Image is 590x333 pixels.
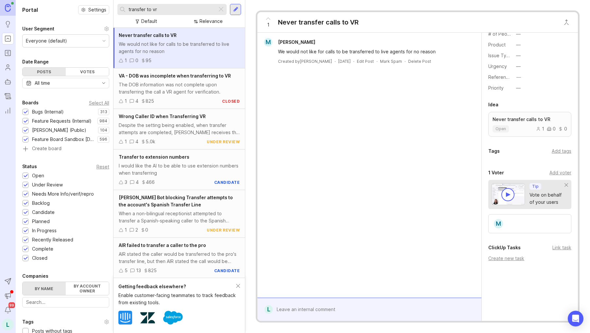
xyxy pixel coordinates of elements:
span: VA - DOB was incomplete when transferring to VR [119,73,231,79]
div: Under Review [32,181,63,188]
div: Closed [32,254,47,262]
img: Zendesk logo [140,310,155,325]
a: Transfer to extension numbersI would like the AI to be able to use extension numbers when transfe... [113,149,245,190]
a: [DATE] [338,59,351,64]
a: Changelog [2,90,14,102]
div: Created by [PERSON_NAME] [278,59,332,64]
div: — [516,41,521,48]
div: AIR stated the caller would be transferred to the pro's transfer line, but then AIR stated the ca... [119,251,240,265]
div: Date Range [22,58,49,66]
img: Canny Home [5,4,11,11]
div: — [516,30,521,38]
div: We would not like for calls to be transferred to live agents for no reason [119,41,240,55]
a: Roadmaps [2,47,14,59]
div: Add tags [552,148,571,155]
button: Mark Spam [380,59,402,64]
div: Idea [488,101,498,109]
div: 1 [125,97,127,105]
div: 95 [146,57,151,64]
div: 1 Voter [488,169,504,177]
button: Settings [78,5,109,14]
label: # of People Affected [488,31,535,37]
a: [PERSON_NAME] Bot blocking Transfer attempts to the account's Spanish Transfer LineWhen a non-bil... [113,190,245,238]
span: [PERSON_NAME] Bot blocking Transfer attempts to the account's Spanish Transfer Line [119,195,233,207]
div: Tags [488,147,500,155]
span: Never transfer calls to VR [119,32,177,38]
p: 104 [100,128,107,133]
label: By name [23,282,66,295]
div: 3 [125,179,127,186]
div: Despite the setting being enabled, when transfer attempts are completed, [PERSON_NAME] receives t... [119,122,240,136]
div: candidate [214,180,240,185]
p: 984 [99,118,107,124]
div: Reset [96,165,109,168]
div: 466 [146,179,155,186]
div: Select All [89,101,109,105]
div: 4 [135,97,138,105]
div: Posts [23,68,66,76]
div: Link task [552,244,571,251]
a: Create board [22,146,109,152]
div: Needs More Info/verif/repro [32,190,94,198]
div: Delete Post [408,59,431,64]
div: The DOB information was not complete upon transferring the call a VR agent for verification. [119,81,240,96]
div: I would like the AI to be able to use extension numbers when transferring [119,162,240,177]
div: Everyone (default) [26,37,67,44]
div: — [516,63,521,70]
div: User Segment [22,25,54,33]
div: Planned [32,218,50,225]
div: Open Intercom Messenger [568,311,583,326]
div: L [265,305,273,314]
span: Wrong Caller ID when Transferring VR [119,114,206,119]
div: 825 [148,267,157,274]
div: When a non-bilingual receptionist attempted to transfer a Spanish-speaking caller to the Spanish ... [119,210,240,224]
span: Transfer to extension numbers [119,154,189,160]
div: 13 [136,267,141,274]
div: Bugs (Internal) [32,108,64,115]
a: M[PERSON_NAME] [260,38,321,46]
div: Votes [66,68,109,76]
label: Urgency [488,63,507,69]
a: Ideas [2,18,14,30]
a: Wrong Caller ID when Transferring VRDespite the setting being enabled, when transfer attempts are... [113,109,245,149]
a: AIR failed to transfer a caller to the proAIR stated the caller would be transferred to the pro's... [113,238,245,278]
div: [PERSON_NAME] (Public) [32,127,86,134]
p: Tip [532,184,539,189]
div: Add voter [549,169,571,176]
span: 99 [9,302,15,308]
div: 1 [125,57,127,64]
div: Complete [32,245,53,253]
button: Announcements [2,290,14,302]
div: 0 [145,226,148,234]
label: Priority [488,85,504,91]
div: 825 [146,97,154,105]
span: AIR failed to transfer a caller to the pro [119,242,206,248]
div: 4 [136,179,139,186]
button: Send to Autopilot [2,275,14,287]
p: 313 [100,109,107,114]
div: Candidate [32,209,55,216]
a: Portal [2,33,14,44]
a: Users [2,61,14,73]
p: 596 [99,137,107,142]
button: Close button [560,16,573,29]
div: Never transfer calls to VR [278,18,359,27]
span: open [495,126,506,131]
label: By account owner [66,282,109,295]
div: — [516,52,521,59]
div: Create new task [488,255,571,262]
h1: Portal [22,6,38,14]
div: — [516,84,521,92]
div: 0 [135,57,138,64]
div: 1 [536,127,544,131]
img: Salesforce logo [163,308,183,327]
div: Relevance [200,18,223,25]
label: Product [488,42,506,47]
input: Search... [26,299,105,306]
div: 4 [135,138,138,145]
a: Never transfer calls to VRopen100 [488,112,571,137]
a: VA - DOB was incomplete when transferring to VRThe DOB information was not complete upon transfer... [113,68,245,109]
div: M [493,219,504,229]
